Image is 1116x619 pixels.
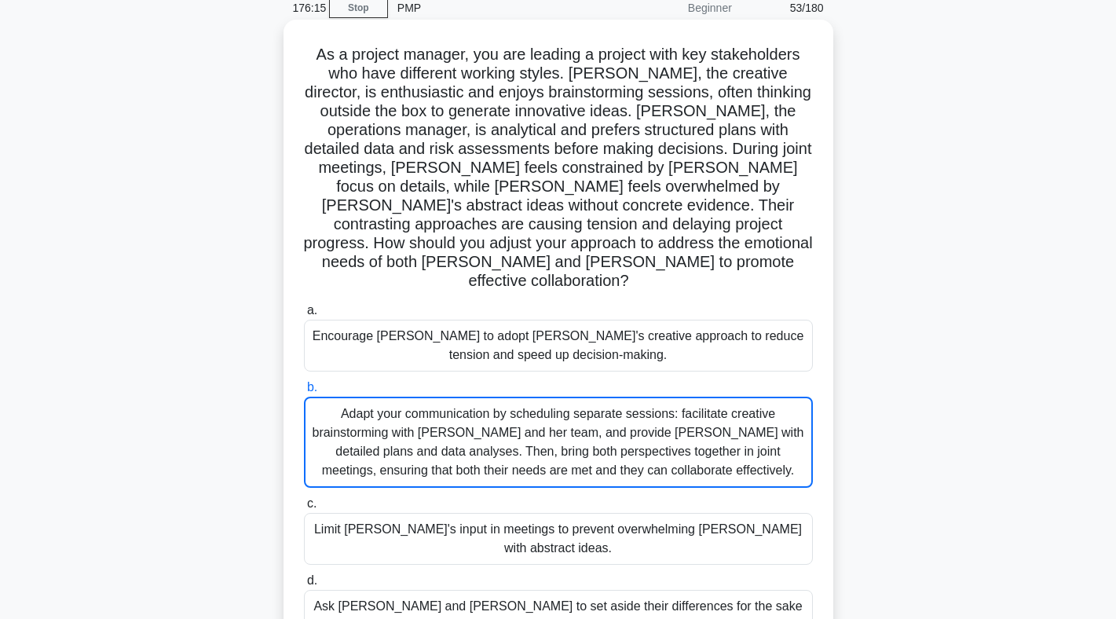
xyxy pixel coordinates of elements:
[304,513,813,565] div: Limit [PERSON_NAME]'s input in meetings to prevent overwhelming [PERSON_NAME] with abstract ideas.
[307,303,317,317] span: a.
[304,320,813,372] div: Encourage [PERSON_NAME] to adopt [PERSON_NAME]'s creative approach to reduce tension and speed up...
[307,380,317,394] span: b.
[307,573,317,587] span: d.
[304,397,813,488] div: Adapt your communication by scheduling separate sessions: facilitate creative brainstorming with ...
[307,496,317,510] span: c.
[302,45,814,291] h5: As a project manager, you are leading a project with key stakeholders who have different working ...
